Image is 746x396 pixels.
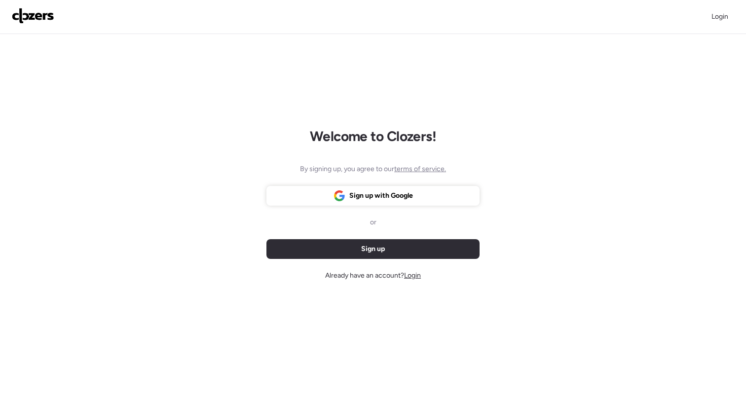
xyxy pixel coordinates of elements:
[711,12,728,21] span: Login
[404,271,421,280] span: Login
[394,165,446,173] span: terms of service.
[361,244,385,254] span: Sign up
[12,8,54,24] img: Logo
[370,217,376,227] span: or
[310,128,436,144] h1: Welcome to Clozers!
[349,191,413,201] span: Sign up with Google
[325,271,421,281] span: Already have an account?
[300,164,446,174] span: By signing up, you agree to our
